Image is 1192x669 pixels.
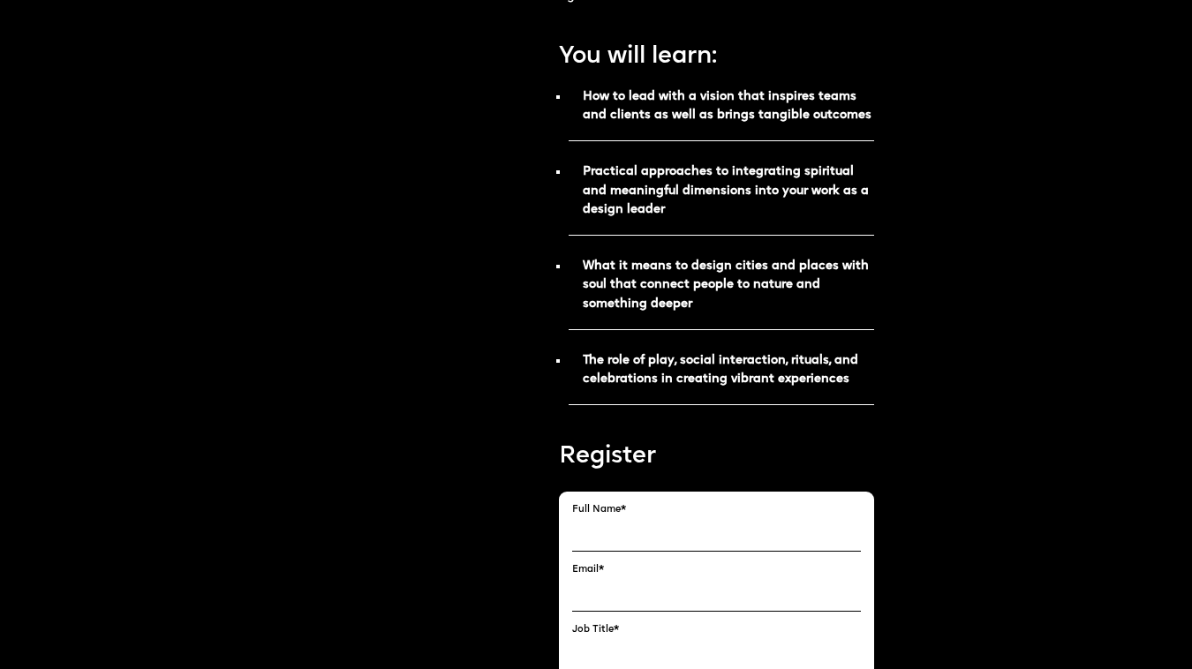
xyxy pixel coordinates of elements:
strong: Practical approaches to integrating spiritual and meaningful dimensions into your work as a desig... [583,166,869,215]
label: Email [572,565,861,576]
label: Full Name [572,505,861,516]
label: Job Title [572,625,861,636]
strong: The role of play, social interaction, rituals, and celebrations in creating vibrant experiences [583,355,858,385]
p: Register [559,440,874,474]
strong: How to lead with a vision that inspires teams and clients as well as brings tangible outcomes [583,91,871,121]
p: You will learn: [559,41,874,74]
strong: What it means to design cities and places with soul that connect people to nature and something d... [583,260,869,310]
